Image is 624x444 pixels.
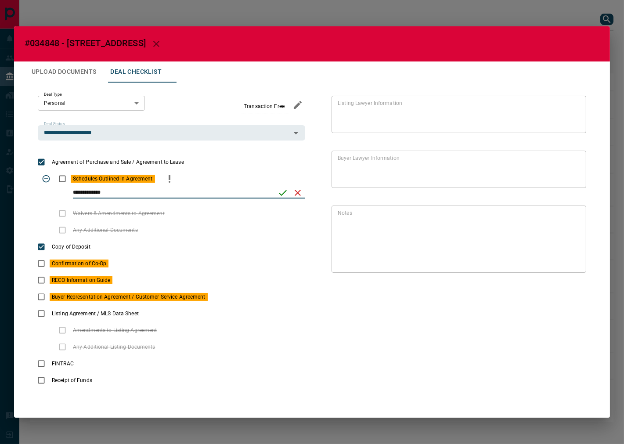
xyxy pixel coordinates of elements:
[50,293,208,301] span: Buyer Representation Agreement / Customer Service Agreement
[338,155,577,184] textarea: text field
[38,170,54,187] span: Toggle Applicable
[50,260,108,267] span: Confirmation of Co-Op
[290,185,305,200] button: cancel
[71,226,140,234] span: Any Additional Documents
[290,97,305,112] button: edit
[50,276,112,284] span: RECO Information Guide
[162,170,177,187] button: priority
[275,185,290,200] button: save
[71,343,158,351] span: Any Additional Listing Documents
[50,310,141,318] span: Listing Agreement / MLS Data Sheet
[38,96,145,111] div: Personal
[50,376,94,384] span: Receipt of Funds
[290,127,302,139] button: Open
[338,209,577,269] textarea: text field
[71,209,167,217] span: Waivers & Amendments to Agreement
[71,326,159,334] span: Amendments to Listing Agreement
[73,187,272,199] input: checklist input
[44,121,65,127] label: Deal Status
[25,38,146,48] span: #034848 - [STREET_ADDRESS]
[50,158,186,166] span: Agreement of Purchase and Sale / Agreement to Lease
[50,243,93,251] span: Copy of Deposit
[338,100,577,130] textarea: text field
[50,360,76,368] span: FINTRAC
[44,92,62,97] label: Deal Type
[71,175,155,183] span: Schedules Outlined in Agreement
[103,61,169,83] button: Deal Checklist
[25,61,103,83] button: Upload Documents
